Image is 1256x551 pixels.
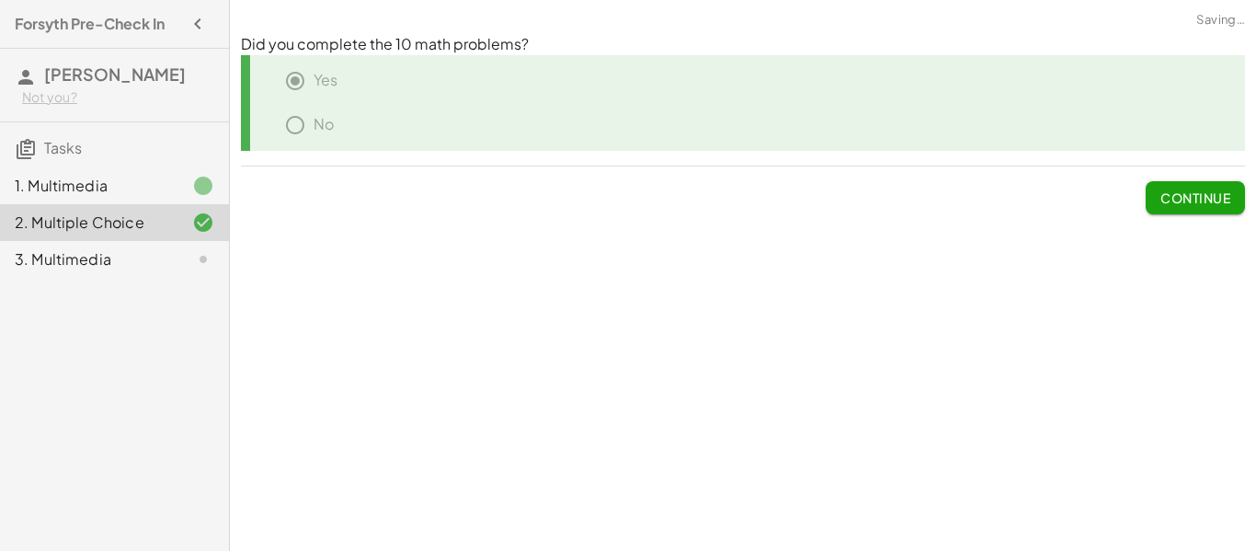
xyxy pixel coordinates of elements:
i: Task finished and correct. [192,212,214,234]
div: Not you? [22,88,214,107]
div: 1. Multimedia [15,175,163,197]
p: Did you complete the 10 math problems? [241,34,1245,55]
h4: Forsyth Pre-Check In [15,13,165,35]
div: 2. Multiple Choice [15,212,163,234]
i: Task not started. [192,248,214,270]
span: Tasks [44,138,82,157]
i: Task finished. [192,175,214,197]
span: [PERSON_NAME] [44,63,186,85]
div: 3. Multimedia [15,248,163,270]
button: Continue [1146,181,1245,214]
span: Continue [1160,189,1230,206]
span: Saving… [1196,11,1245,29]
